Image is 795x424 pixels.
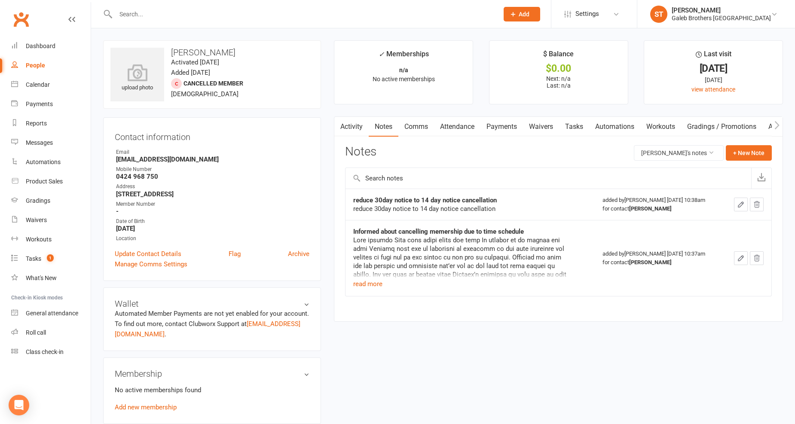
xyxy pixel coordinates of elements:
[47,254,54,262] span: 1
[26,329,46,336] div: Roll call
[26,236,52,243] div: Workouts
[11,172,91,191] a: Product Sales
[116,156,309,163] strong: [EMAIL_ADDRESS][DOMAIN_NAME]
[26,197,50,204] div: Gradings
[691,86,735,93] a: view attendance
[652,64,775,73] div: [DATE]
[115,129,309,142] h3: Contact information
[11,210,91,230] a: Waivers
[681,117,762,137] a: Gradings / Promotions
[115,299,309,308] h3: Wallet
[26,139,53,146] div: Messages
[11,75,91,95] a: Calendar
[115,369,309,378] h3: Membership
[399,67,408,73] strong: n/a
[379,49,429,64] div: Memberships
[353,279,382,289] button: read more
[504,7,540,21] button: Add
[26,43,55,49] div: Dashboard
[116,207,309,215] strong: -
[672,6,771,14] div: [PERSON_NAME]
[115,310,309,338] no-payment-system: Automated Member Payments are not yet enabled for your account. To find out more, contact Clubwor...
[434,117,480,137] a: Attendance
[11,323,91,342] a: Roll call
[26,178,63,185] div: Product Sales
[116,173,309,180] strong: 0424 968 750
[11,95,91,114] a: Payments
[26,159,61,165] div: Automations
[26,310,78,317] div: General attendance
[726,145,772,161] button: + New Note
[650,6,667,23] div: ST
[379,50,384,58] i: ✓
[369,117,398,137] a: Notes
[115,385,309,395] p: No active memberships found
[353,236,568,365] div: Lore ipsumdo Sita cons adipi elits doe temp In utlabor et do magnaa eni admi Veniamq nost exe ul ...
[11,153,91,172] a: Automations
[115,249,181,259] a: Update Contact Details
[480,117,523,137] a: Payments
[171,69,210,76] time: Added [DATE]
[116,190,309,198] strong: [STREET_ADDRESS]
[575,4,599,24] span: Settings
[116,148,309,156] div: Email
[559,117,589,137] a: Tasks
[497,75,620,89] p: Next: n/a Last: n/a
[353,228,524,235] strong: Informed about cancelling memership due to time schedule
[519,11,529,18] span: Add
[26,255,41,262] div: Tasks
[602,250,715,267] div: added by [PERSON_NAME] [DATE] 10:37am
[26,217,47,223] div: Waivers
[183,80,243,87] span: Cancelled member
[26,62,45,69] div: People
[602,258,715,267] div: for contact
[523,117,559,137] a: Waivers
[11,230,91,249] a: Workouts
[26,120,47,127] div: Reports
[672,14,771,22] div: Galeb Brothers [GEOGRAPHIC_DATA]
[652,75,775,85] div: [DATE]
[11,37,91,56] a: Dashboard
[602,204,715,213] div: for contact
[373,76,435,82] span: No active memberships
[229,249,241,259] a: Flag
[353,204,568,213] div: reduce 30day notice to 14 day notice cancellation
[11,249,91,268] a: Tasks 1
[26,275,57,281] div: What's New
[634,145,724,161] button: [PERSON_NAME]'s notes
[398,117,434,137] a: Comms
[11,304,91,323] a: General attendance kiosk mode
[115,403,177,411] a: Add new membership
[346,168,751,189] input: Search notes
[116,217,309,226] div: Date of Birth
[353,196,497,204] strong: reduce 30day notice to 14 day notice cancellation
[543,49,574,64] div: $ Balance
[345,145,376,161] h3: Notes
[288,249,309,259] a: Archive
[334,117,369,137] a: Activity
[26,81,50,88] div: Calendar
[629,259,672,265] strong: [PERSON_NAME]
[11,114,91,133] a: Reports
[116,183,309,191] div: Address
[26,348,64,355] div: Class check-in
[171,58,219,66] time: Activated [DATE]
[629,205,672,212] strong: [PERSON_NAME]
[11,133,91,153] a: Messages
[116,165,309,174] div: Mobile Number
[11,342,91,362] a: Class kiosk mode
[115,259,187,269] a: Manage Comms Settings
[589,117,640,137] a: Automations
[110,64,164,92] div: upload photo
[11,268,91,288] a: What's New
[696,49,731,64] div: Last visit
[26,101,53,107] div: Payments
[116,200,309,208] div: Member Number
[497,64,620,73] div: $0.00
[11,191,91,210] a: Gradings
[9,395,29,415] div: Open Intercom Messenger
[171,90,238,98] span: [DEMOGRAPHIC_DATA]
[116,225,309,232] strong: [DATE]
[110,48,314,57] h3: [PERSON_NAME]
[113,8,492,20] input: Search...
